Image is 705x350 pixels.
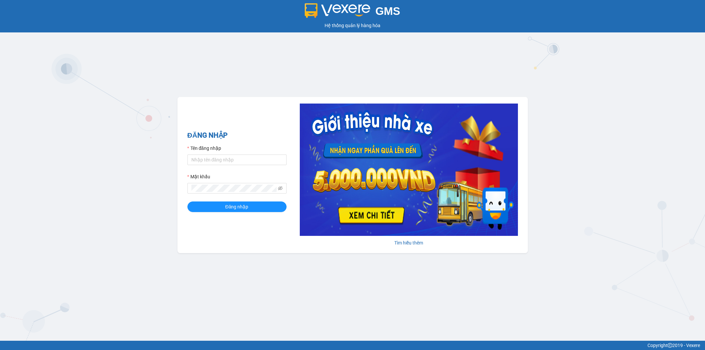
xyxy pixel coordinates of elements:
[2,22,703,29] div: Hệ thống quản lý hàng hóa
[305,10,400,15] a: GMS
[375,5,400,17] span: GMS
[225,203,249,210] span: Đăng nhập
[305,3,370,18] img: logo 2
[300,239,518,246] div: Tìm hiểu thêm
[5,342,700,349] div: Copyright 2019 - Vexere
[187,173,210,180] label: Mật khẩu
[187,145,221,152] label: Tên đăng nhập
[300,104,518,236] img: banner-0
[187,201,287,212] button: Đăng nhập
[187,130,287,141] h2: ĐĂNG NHẬP
[191,185,277,192] input: Mật khẩu
[668,343,672,348] span: copyright
[187,154,287,165] input: Tên đăng nhập
[278,186,283,191] span: eye-invisible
